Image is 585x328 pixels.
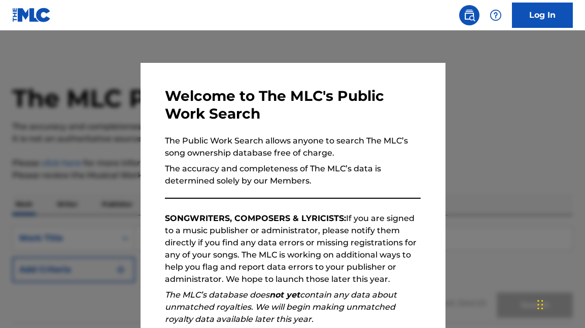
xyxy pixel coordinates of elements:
[512,3,573,28] a: Log In
[165,213,346,223] strong: SONGWRITERS, COMPOSERS & LYRICISTS:
[463,9,475,21] img: search
[459,5,479,25] a: Public Search
[12,8,51,22] img: MLC Logo
[269,290,300,300] strong: not yet
[537,289,543,320] div: Drag
[486,5,506,25] div: Help
[490,9,502,21] img: help
[165,290,397,324] em: The MLC’s database does contain any data about unmatched royalties. We will begin making unmatche...
[165,163,421,187] p: The accuracy and completeness of The MLC’s data is determined solely by our Members.
[165,135,421,159] p: The Public Work Search allows anyone to search The MLC’s song ownership database free of charge.
[165,87,421,123] h3: Welcome to The MLC's Public Work Search
[534,279,585,328] iframe: Chat Widget
[165,212,421,285] p: If you are signed to a music publisher or administrator, please notify them directly if you find ...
